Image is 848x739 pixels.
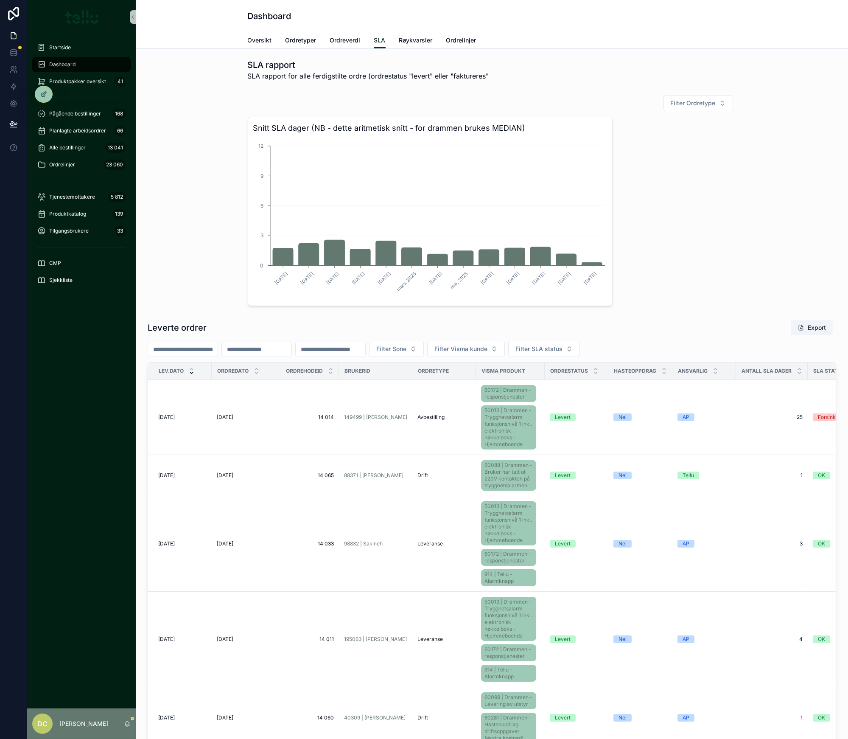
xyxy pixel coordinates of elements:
div: AP [683,635,689,643]
button: Select Button [369,341,424,357]
text: [DATE] [350,270,366,286]
a: 50013 | Drammen - Trygghetsalarm funksjonsnivå 1 inkl. elektronisk nøkkelboks - Hjemmeboende [481,597,536,641]
a: 25 [741,414,803,421]
span: SLA [374,36,386,45]
span: Sjekkliste [49,277,73,284]
text: [DATE] [479,270,495,286]
button: Export [791,320,833,335]
h1: SLA rapport [248,59,489,71]
a: Leveranse [417,636,471,643]
h1: Leverte ordrer [148,322,207,334]
tspan: 6 [260,202,263,209]
a: 1 [741,472,803,479]
a: [DATE] [158,714,207,721]
span: Tjenestemottakere [49,194,95,200]
text: [DATE] [273,270,288,286]
span: Ordrestatus [550,368,588,374]
a: 3 [741,540,803,547]
a: 60172 | Drammen - responstjenester [481,549,536,566]
span: 98832 | Sakineh [344,540,383,547]
text: [DATE] [505,270,520,286]
div: Forsinket [818,413,840,421]
div: AP [683,413,689,421]
span: 14 060 [280,714,334,721]
span: Ansvarlig [678,368,708,374]
a: 149499 | [PERSON_NAME] [344,414,407,421]
a: [DATE] [158,414,207,421]
span: Dashboard [49,61,76,68]
a: 60172 | Drammen - responstjenester [481,644,536,661]
a: Produktpakker oversikt41 [32,74,131,89]
span: 60172 | Drammen - responstjenester [484,646,533,660]
text: [DATE] [531,270,546,286]
a: 60172 | Drammen - responstjenester [481,385,536,402]
span: Filter Ordretype [671,99,716,107]
div: 23 060 [104,160,126,170]
span: Filter SLA status [515,345,563,353]
span: Ordreverdi [330,36,361,45]
a: Drift [417,714,471,721]
span: 40309 | [PERSON_NAME] [344,714,406,721]
a: 88371 | [PERSON_NAME] [344,472,407,479]
a: 60088 | Drammen - Bruker har tatt ut 220V kontakten på trygghetsalarmen [481,460,536,491]
div: Nei [619,635,627,643]
a: Levert [550,635,603,643]
a: [DATE] [217,472,270,479]
a: Nei [613,472,667,479]
div: Tellu [683,472,694,479]
a: [DATE] [217,414,270,421]
a: Nei [613,714,667,722]
span: [DATE] [217,414,233,421]
span: Hasteoppdrag [614,368,656,374]
span: Røykvarsler [399,36,433,45]
a: Levert [550,714,603,722]
span: [DATE] [217,714,233,721]
a: Avbestilling [417,414,471,421]
a: Levert [550,472,603,479]
div: 168 [112,109,126,119]
text: [DATE] [325,270,340,286]
a: Levert [550,413,603,421]
span: SLA status [813,368,845,374]
span: Lev.dato [159,368,184,374]
span: Ordredato [217,368,249,374]
a: Sjekkliste [32,273,131,288]
a: Tellu [677,472,731,479]
span: 88371 | [PERSON_NAME] [344,472,403,479]
div: OK [818,714,825,722]
a: AP [677,540,731,548]
div: Levert [555,413,571,421]
button: Select Button [663,95,733,111]
span: 14 033 [280,540,334,547]
img: App logo [65,10,98,24]
span: SLA rapport for alle ferdigstilte ordre (ordrestatus "levert" eller "faktureres" [248,71,489,81]
a: Ordretyper [285,33,316,50]
span: Pågående bestillinger [49,110,101,117]
span: Alle bestillinger [49,144,86,151]
a: 1 [741,714,803,721]
div: Nei [619,413,627,421]
span: Oversikt [248,36,272,45]
span: Ordrelinjer [49,161,75,168]
div: Nei [619,472,627,479]
span: 14 065 [280,472,334,479]
a: [DATE] [158,636,207,643]
a: Oversikt [248,33,272,50]
span: 50013 | Drammen - Trygghetsalarm funksjonsnivå 1 inkl. elektronisk nøkkelboks - Hjemmeboende [484,503,533,544]
span: BrukerID [344,368,370,374]
a: 195063 | [PERSON_NAME] [344,636,407,643]
span: Drift [417,714,428,721]
a: [DATE] [217,636,270,643]
h1: Dashboard [248,10,291,22]
a: 60172 | Drammen - responstjenester50013 | Drammen - Trygghetsalarm funksjonsnivå 1 inkl. elektron... [481,383,540,451]
div: Levert [555,635,571,643]
span: Avbestilling [417,414,445,421]
a: Pågående bestillinger168 [32,106,131,121]
span: Tilgangsbrukere [49,228,89,234]
span: Ordrelinjer [446,36,476,45]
